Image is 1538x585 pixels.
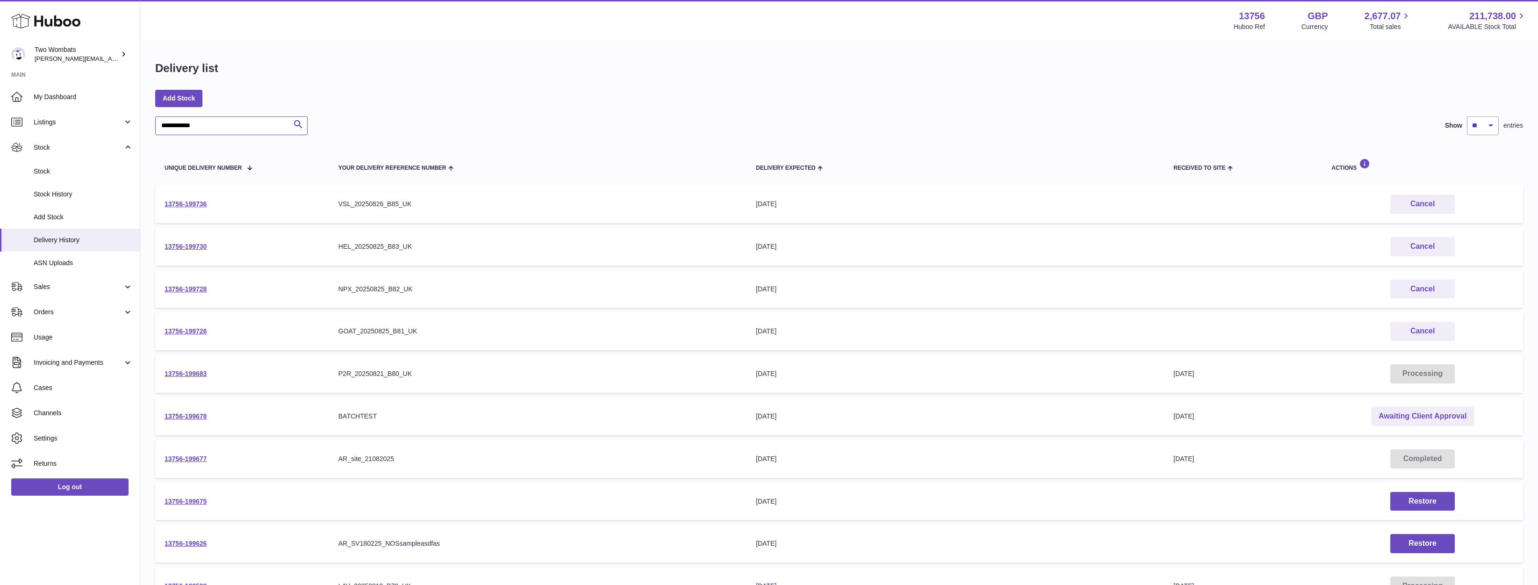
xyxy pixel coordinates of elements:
[756,200,1155,209] div: [DATE]
[34,259,133,267] span: ASN Uploads
[165,165,242,171] span: Unique Delivery Number
[1173,165,1225,171] span: Received to Site
[34,167,133,176] span: Stock
[1503,121,1523,130] span: entries
[34,409,133,418] span: Channels
[1445,121,1462,130] label: Show
[1173,412,1194,420] span: [DATE]
[1173,455,1194,462] span: [DATE]
[34,308,123,317] span: Orders
[1301,22,1328,31] div: Currency
[338,412,737,421] div: BATCHTEST
[1331,159,1514,171] div: Actions
[1390,280,1455,299] button: Cancel
[165,370,207,377] a: 13756-199683
[338,242,737,251] div: HEL_20250825_B83_UK
[34,434,133,443] span: Settings
[11,47,25,61] img: alan@twowombats.com
[756,242,1155,251] div: [DATE]
[35,45,119,63] div: Two Wombats
[165,455,207,462] a: 13756-199677
[1390,237,1455,256] button: Cancel
[1371,407,1474,426] a: Awaiting Client Approval
[756,539,1155,548] div: [DATE]
[165,243,207,250] a: 13756-199730
[34,118,123,127] span: Listings
[34,93,133,101] span: My Dashboard
[165,412,207,420] a: 13756-199678
[1173,370,1194,377] span: [DATE]
[165,498,207,505] a: 13756-199675
[1234,22,1265,31] div: Huboo Ref
[1239,10,1265,22] strong: 13756
[756,455,1155,463] div: [DATE]
[1448,10,1527,31] a: 211,738.00 AVAILABLE Stock Total
[34,190,133,199] span: Stock History
[1365,10,1412,31] a: 2,677.07 Total sales
[756,369,1155,378] div: [DATE]
[35,55,187,62] span: [PERSON_NAME][EMAIL_ADDRESS][DOMAIN_NAME]
[338,200,737,209] div: VSL_20250826_B85_UK
[338,327,737,336] div: GOAT_20250825_B81_UK
[1390,322,1455,341] button: Cancel
[34,282,123,291] span: Sales
[34,358,123,367] span: Invoicing and Payments
[756,285,1155,294] div: [DATE]
[165,285,207,293] a: 13756-199728
[155,61,218,76] h1: Delivery list
[34,143,123,152] span: Stock
[34,459,133,468] span: Returns
[1448,22,1527,31] span: AVAILABLE Stock Total
[756,327,1155,336] div: [DATE]
[1308,10,1328,22] strong: GBP
[165,540,207,547] a: 13756-199626
[756,165,815,171] span: Delivery Expected
[34,383,133,392] span: Cases
[1365,10,1401,22] span: 2,677.07
[338,165,446,171] span: Your Delivery Reference Number
[155,90,202,107] a: Add Stock
[11,478,129,495] a: Log out
[1390,492,1455,511] button: Restore
[34,333,133,342] span: Usage
[1390,534,1455,553] button: Restore
[338,455,737,463] div: AR_site_21082025
[338,539,737,548] div: AR_SV180225_NOSsampleasdfas
[34,213,133,222] span: Add Stock
[756,497,1155,506] div: [DATE]
[756,412,1155,421] div: [DATE]
[1390,195,1455,214] button: Cancel
[34,236,133,245] span: Delivery History
[338,369,737,378] div: P2R_20250821_B80_UK
[338,285,737,294] div: NPX_20250825_B82_UK
[165,327,207,335] a: 13756-199726
[1370,22,1411,31] span: Total sales
[1469,10,1516,22] span: 211,738.00
[165,200,207,208] a: 13756-199736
